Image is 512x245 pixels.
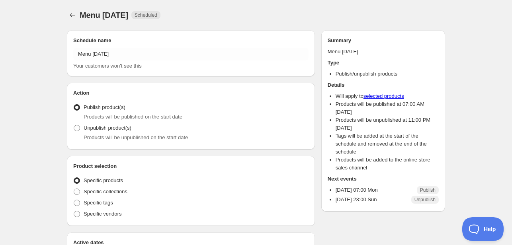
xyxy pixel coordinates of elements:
[73,63,142,69] span: Your customers won't see this
[73,89,309,97] h2: Action
[462,217,504,241] iframe: Toggle Customer Support
[84,134,188,140] span: Products will be unpublished on the start date
[73,37,309,45] h2: Schedule name
[363,93,404,99] a: selected products
[336,100,439,116] li: Products will be published at 07:00 AM [DATE]
[84,211,121,217] span: Specific vendors
[336,92,439,100] li: Will apply to
[336,186,378,194] p: [DATE] 07:00 Mon
[414,196,436,203] span: Unpublish
[420,187,436,193] span: Publish
[80,11,128,19] span: Menu [DATE]
[336,132,439,156] li: Tags will be added at the start of the schedule and removed at the end of the schedule
[73,162,309,170] h2: Product selection
[336,116,439,132] li: Products will be unpublished at 11:00 PM [DATE]
[328,37,439,45] h2: Summary
[336,70,439,78] li: Publish/unpublish products
[328,175,439,183] h2: Next events
[328,48,439,56] p: Menu [DATE]
[84,177,123,183] span: Specific products
[135,12,157,18] span: Scheduled
[336,196,377,204] p: [DATE] 23:00 Sun
[328,59,439,67] h2: Type
[84,104,125,110] span: Publish product(s)
[328,81,439,89] h2: Details
[84,189,127,194] span: Specific collections
[84,125,131,131] span: Unpublish product(s)
[84,114,182,120] span: Products will be published on the start date
[67,10,78,21] button: Schedules
[336,156,439,172] li: Products will be added to the online store sales channel
[84,200,113,206] span: Specific tags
